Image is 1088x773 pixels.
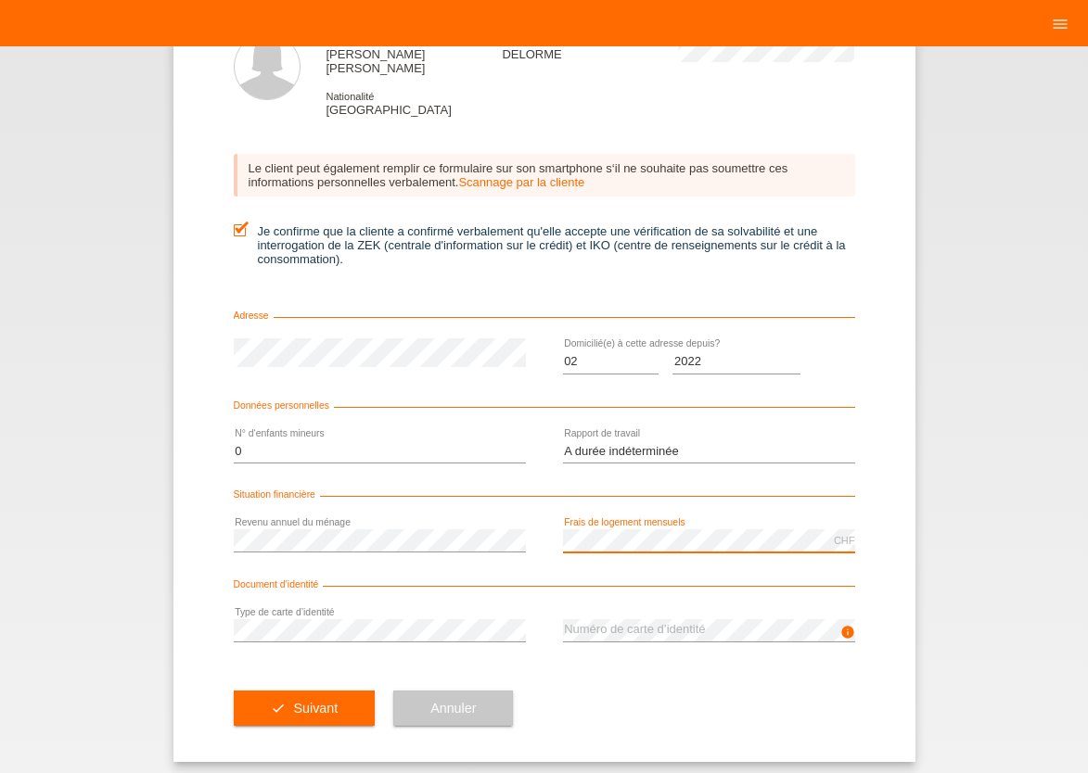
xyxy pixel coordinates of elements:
[293,701,338,716] span: Suivant
[234,400,334,411] span: Données personnelles
[502,33,678,61] div: DELORME
[393,691,513,726] button: Annuler
[234,224,855,266] label: Je confirme que la cliente a confirmé verbalement qu'elle accepte une vérification de sa solvabil...
[234,154,855,196] div: Le client peut également remplir ce formulaire sur son smartphone s‘il ne souhaite pas soumettre ...
[326,89,503,117] div: [GEOGRAPHIC_DATA]
[271,701,286,716] i: check
[430,701,476,716] span: Annuler
[458,175,584,189] a: Scannage par la cliente
[234,691,376,726] button: check Suivant
[840,625,855,640] i: info
[326,33,503,75] div: [PERSON_NAME] [PERSON_NAME]
[234,489,320,500] span: Situation financière
[1051,15,1069,33] i: menu
[234,310,274,321] span: Adresse
[834,535,855,546] div: CHF
[1042,18,1079,29] a: menu
[234,579,324,589] span: Document d’identité
[840,630,855,641] a: info
[326,91,375,102] span: Nationalité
